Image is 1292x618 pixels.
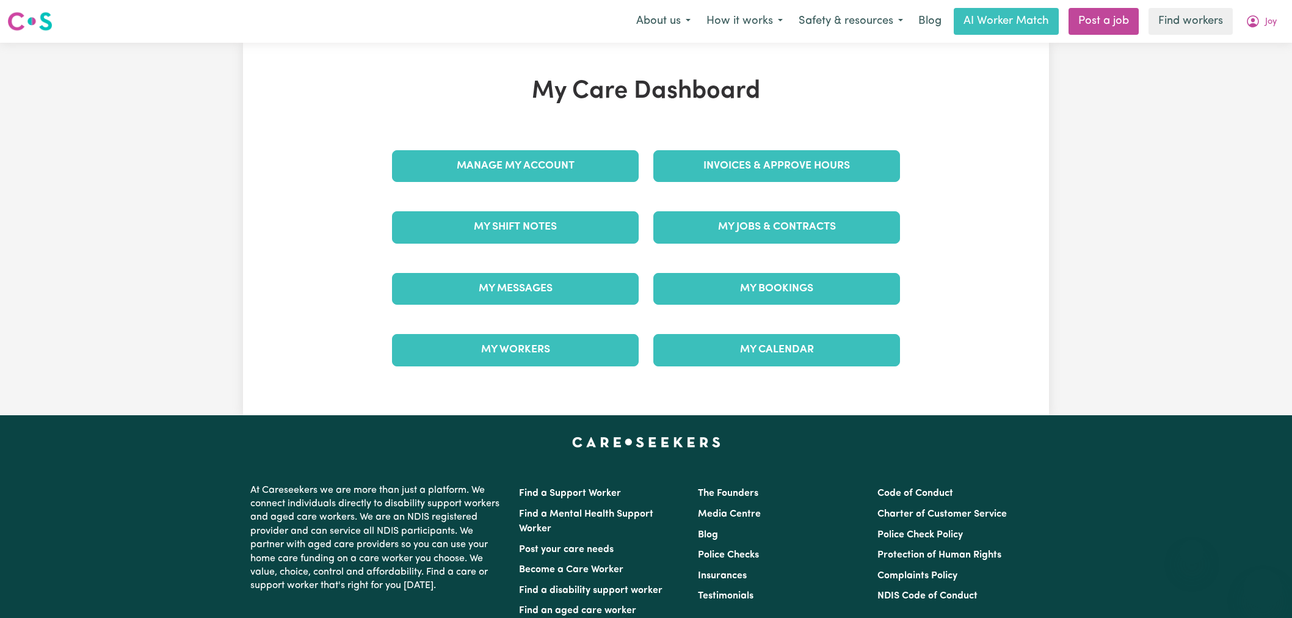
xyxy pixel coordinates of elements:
[911,8,949,35] a: Blog
[653,273,900,305] a: My Bookings
[653,211,900,243] a: My Jobs & Contracts
[392,273,639,305] a: My Messages
[519,586,662,595] a: Find a disability support worker
[954,8,1059,35] a: AI Worker Match
[392,150,639,182] a: Manage My Account
[698,591,753,601] a: Testimonials
[1180,540,1204,564] iframe: Close message
[519,489,621,498] a: Find a Support Worker
[877,489,953,498] a: Code of Conduct
[698,530,718,540] a: Blog
[250,479,504,598] p: At Careseekers we are more than just a platform. We connect individuals directly to disability su...
[877,530,963,540] a: Police Check Policy
[7,10,53,32] img: Careseekers logo
[519,509,653,534] a: Find a Mental Health Support Worker
[1243,569,1282,608] iframe: Button to launch messaging window
[877,571,957,581] a: Complaints Policy
[572,437,720,447] a: Careseekers home page
[698,509,761,519] a: Media Centre
[698,489,758,498] a: The Founders
[653,150,900,182] a: Invoices & Approve Hours
[698,550,759,560] a: Police Checks
[519,606,636,616] a: Find an aged care worker
[791,9,911,34] button: Safety & resources
[653,334,900,366] a: My Calendar
[7,7,53,35] a: Careseekers logo
[1069,8,1139,35] a: Post a job
[392,211,639,243] a: My Shift Notes
[877,550,1001,560] a: Protection of Human Rights
[519,545,614,554] a: Post your care needs
[392,334,639,366] a: My Workers
[1265,15,1277,29] span: Joy
[519,565,623,575] a: Become a Care Worker
[699,9,791,34] button: How it works
[877,591,978,601] a: NDIS Code of Conduct
[877,509,1007,519] a: Charter of Customer Service
[1149,8,1233,35] a: Find workers
[628,9,699,34] button: About us
[1238,9,1285,34] button: My Account
[385,77,907,106] h1: My Care Dashboard
[698,571,747,581] a: Insurances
